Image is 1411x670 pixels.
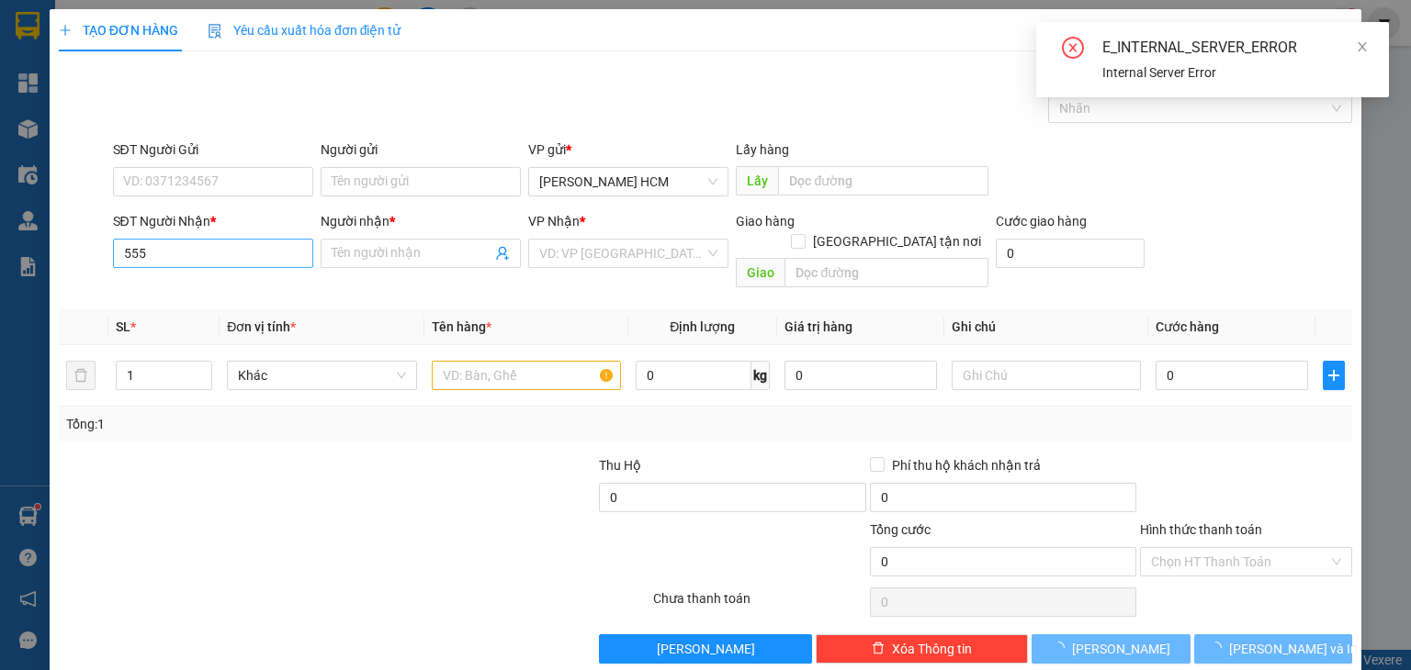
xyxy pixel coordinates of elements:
[1102,37,1367,59] div: E_INTERNAL_SERVER_ERROR
[870,522,931,537] span: Tổng cước
[208,23,401,38] span: Yêu cầu xuất hóa đơn điện tử
[164,50,231,63] span: [DATE] 13:56
[47,13,123,40] b: Cô Hai
[59,23,178,38] span: TẠO ĐƠN HÀNG
[1194,634,1353,664] button: [PERSON_NAME] và In
[651,588,867,620] div: Chưa thanh toán
[116,319,130,334] span: SL
[1356,40,1369,53] span: close
[66,414,546,434] div: Tổng: 1
[816,634,1028,664] button: deleteXóa Thông tin
[113,211,313,231] div: SĐT Người Nhận
[539,168,717,195] span: Trần Phú HCM
[321,211,521,231] div: Người nhận
[599,634,811,664] button: [PERSON_NAME]
[1140,522,1262,537] label: Hình thức thanh toán
[996,239,1145,268] input: Cước giao hàng
[528,140,728,160] div: VP gửi
[1052,642,1072,654] span: loading
[952,361,1141,390] input: Ghi Chú
[1102,62,1367,83] div: Internal Server Error
[751,361,770,390] span: kg
[1072,639,1170,659] span: [PERSON_NAME]
[996,214,1087,229] label: Cước giao hàng
[785,361,937,390] input: 0
[736,166,778,195] span: Lấy
[1310,9,1361,61] button: Close
[432,319,491,334] span: Tên hàng
[785,319,852,334] span: Giá trị hàng
[238,362,405,389] span: Khác
[432,361,621,390] input: VD: Bàn, Ghế
[736,142,789,157] span: Lấy hàng
[164,70,199,92] span: Gửi:
[1062,37,1084,62] span: close-circle
[227,319,296,334] span: Đơn vị tính
[1156,319,1219,334] span: Cước hàng
[785,258,988,287] input: Dọc đường
[208,24,222,39] img: icon
[321,140,521,160] div: Người gửi
[113,140,313,160] div: SĐT Người Gửi
[1323,361,1345,390] button: plus
[1032,634,1191,664] button: [PERSON_NAME]
[736,214,795,229] span: Giao hàng
[1229,639,1358,659] span: [PERSON_NAME] và In
[528,214,580,229] span: VP Nhận
[164,100,359,122] span: [PERSON_NAME] HCM
[736,258,785,287] span: Giao
[1209,642,1229,654] span: loading
[66,361,96,390] button: delete
[164,127,256,159] span: THÙNG
[8,57,101,85] h2: HQET5SVH
[657,639,755,659] span: [PERSON_NAME]
[778,166,988,195] input: Dọc đường
[1324,368,1344,383] span: plus
[892,639,972,659] span: Xóa Thông tin
[872,642,885,656] span: delete
[944,309,1148,345] th: Ghi chú
[885,455,1048,475] span: Phí thu hộ khách nhận trả
[59,24,72,37] span: plus
[495,246,510,261] span: user-add
[599,458,641,473] span: Thu Hộ
[806,231,988,251] span: [GEOGRAPHIC_DATA] tận nơi
[670,319,735,334] span: Định lượng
